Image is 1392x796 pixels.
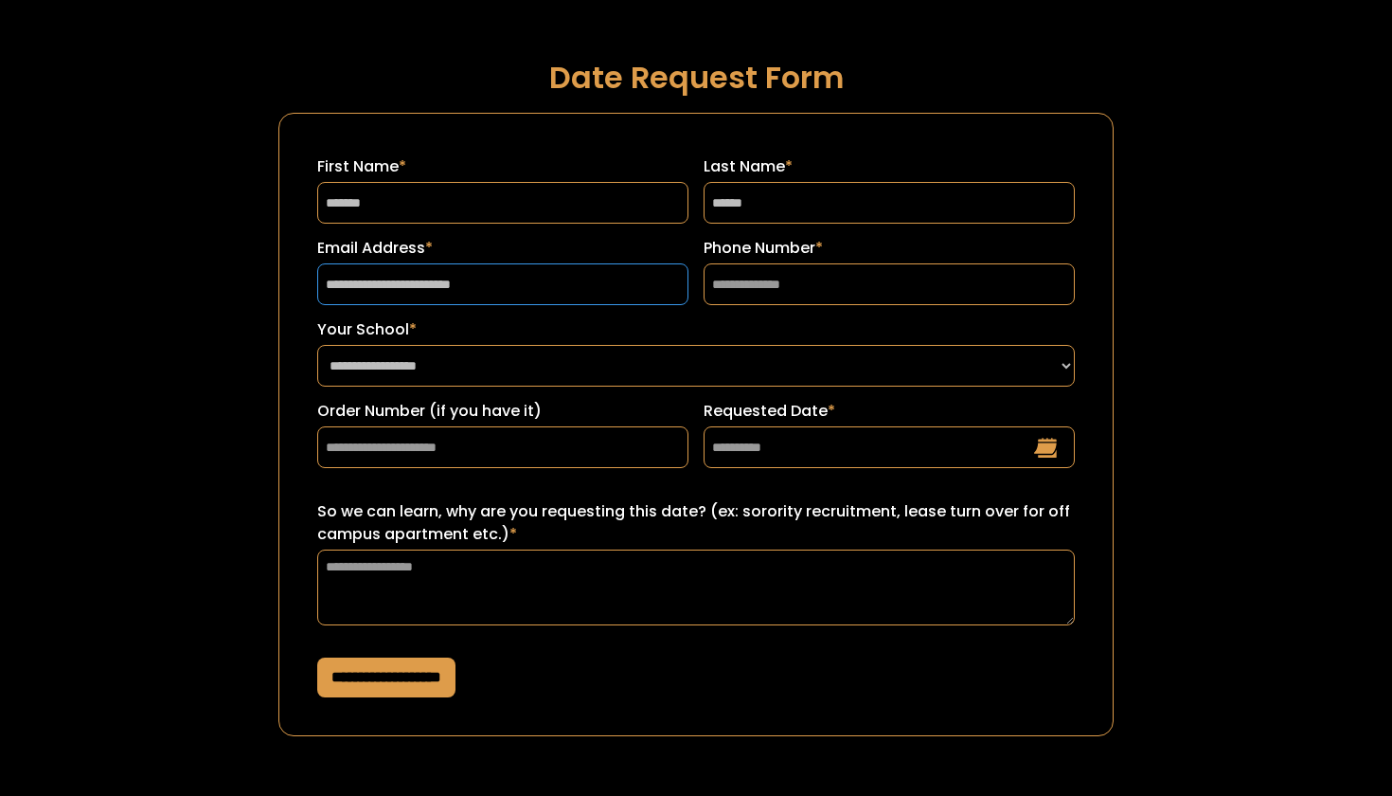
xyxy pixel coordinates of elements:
[704,155,1075,178] label: Last Name
[317,500,1075,546] label: So we can learn, why are you requesting this date? (ex: sorority recruitment, lease turn over for...
[317,318,1075,341] label: Your School
[704,237,1075,260] label: Phone Number
[317,237,688,260] label: Email Address
[317,400,688,423] label: Order Number (if you have it)
[704,400,1075,423] label: Requested Date
[278,61,1114,94] h1: Date Request Form
[317,155,688,178] label: First Name
[278,113,1114,736] form: Request a Date Form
